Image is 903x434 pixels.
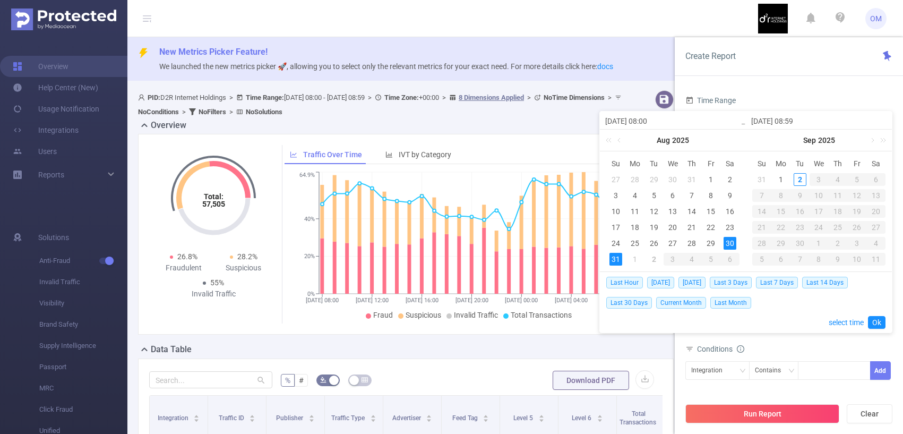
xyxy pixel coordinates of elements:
[149,371,272,388] input: Search...
[720,251,739,267] td: September 6, 2025
[664,172,683,188] td: July 30, 2025
[752,156,771,172] th: Sun
[648,173,660,186] div: 29
[648,253,660,266] div: 2
[644,219,664,235] td: August 19, 2025
[606,203,625,219] td: August 10, 2025
[439,93,449,101] span: >
[828,156,847,172] th: Thu
[704,173,717,186] div: 1
[656,297,706,309] span: Current Month
[38,171,64,179] span: Reports
[38,227,69,248] span: Solutions
[771,172,790,188] td: September 1, 2025
[866,235,885,251] td: October 4, 2025
[511,311,572,319] span: Total Transactions
[828,219,847,235] td: September 25, 2025
[752,188,771,203] td: September 7, 2025
[159,62,613,71] span: We launched the new metrics picker 🚀, allowing you to select only the relevant metrics for your e...
[544,93,605,101] b: No Time Dimensions
[454,311,498,319] span: Invalid Traffic
[666,205,679,218] div: 13
[847,237,866,250] div: 3
[682,159,701,168] span: Th
[159,47,268,57] span: New Metrics Picker Feature!
[867,130,876,151] a: Next month (PageDown)
[847,253,866,266] div: 10
[664,203,683,219] td: August 13, 2025
[847,173,866,186] div: 5
[213,262,273,274] div: Suspicious
[720,188,739,203] td: August 9, 2025
[39,250,127,271] span: Anti-Fraud
[790,221,810,234] div: 23
[210,278,224,287] span: 55%
[320,377,326,383] i: icon: bg-colors
[790,188,810,203] td: September 9, 2025
[866,159,885,168] span: Sa
[828,203,847,219] td: September 18, 2025
[177,252,197,261] span: 26.8%
[870,8,882,29] span: OM
[790,235,810,251] td: September 30, 2025
[868,316,885,329] a: Ok
[752,205,771,218] div: 14
[847,172,866,188] td: September 5, 2025
[615,130,625,151] a: Previous month (PageUp)
[609,205,622,218] div: 10
[39,314,127,335] span: Brand Safety
[629,237,641,250] div: 25
[629,173,641,186] div: 28
[752,189,771,202] div: 7
[459,93,524,101] u: 8 Dimensions Applied
[644,172,664,188] td: July 29, 2025
[752,172,771,188] td: August 31, 2025
[609,221,622,234] div: 17
[625,219,644,235] td: August 18, 2025
[39,335,127,356] span: Supply Intelligence
[788,368,795,375] i: icon: down
[304,216,315,223] tspan: 40%
[771,205,790,218] div: 15
[656,130,671,151] a: Aug
[755,173,768,186] div: 31
[828,221,847,234] div: 25
[810,159,829,168] span: We
[817,130,836,151] a: 2025
[752,237,771,250] div: 28
[771,251,790,267] td: October 6, 2025
[625,251,644,267] td: September 1, 2025
[771,189,790,202] div: 8
[455,297,488,304] tspan: [DATE] 20:00
[847,219,866,235] td: September 26, 2025
[847,235,866,251] td: October 3, 2025
[629,253,641,266] div: 1
[828,235,847,251] td: October 2, 2025
[303,150,362,159] span: Traffic Over Time
[290,151,297,158] i: icon: line-chart
[828,205,847,218] div: 18
[204,192,223,201] tspan: Total:
[629,221,641,234] div: 18
[720,156,739,172] th: Sat
[39,356,127,378] span: Passport
[682,219,701,235] td: August 21, 2025
[609,189,622,202] div: 3
[226,93,236,101] span: >
[39,293,127,314] span: Visibility
[847,404,892,423] button: Clear
[720,159,739,168] span: Sa
[666,221,679,234] div: 20
[362,377,368,383] i: icon: table
[701,172,720,188] td: August 1, 2025
[810,156,829,172] th: Wed
[866,189,885,202] div: 13
[701,219,720,235] td: August 22, 2025
[739,368,746,375] i: icon: down
[701,159,720,168] span: Fr
[810,251,829,267] td: October 8, 2025
[790,205,810,218] div: 16
[682,188,701,203] td: August 7, 2025
[606,235,625,251] td: August 24, 2025
[304,253,315,260] tspan: 20%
